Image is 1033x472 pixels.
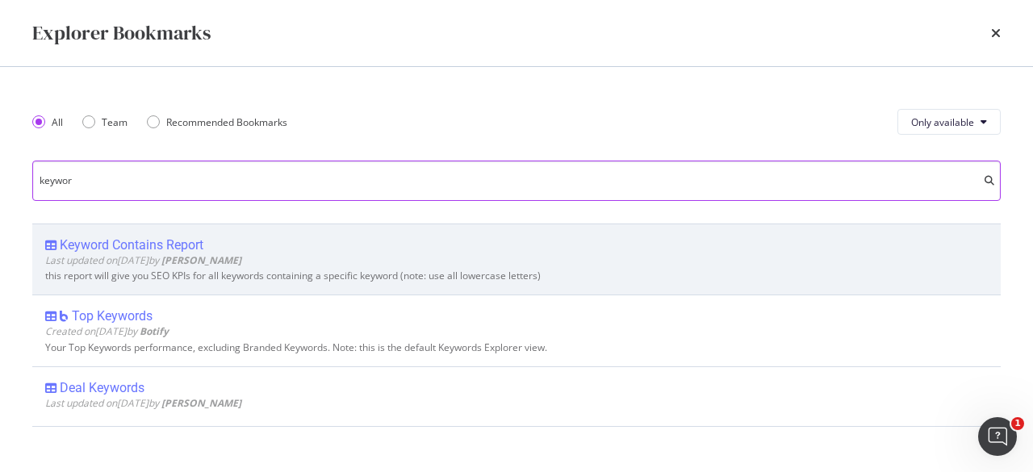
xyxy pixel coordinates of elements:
div: Explorer Bookmarks [32,19,211,47]
div: Gender Keywords [60,440,159,456]
span: Only available [911,115,974,129]
input: Search [32,161,1001,201]
div: Recommended Bookmarks [166,115,287,129]
div: Deal Keywords [60,380,144,396]
span: Last updated on [DATE] by [45,396,241,410]
b: [PERSON_NAME] [161,396,241,410]
div: Top Keywords [72,308,153,324]
div: Recommended Bookmarks [147,115,287,129]
div: All [52,115,63,129]
b: Botify [140,324,169,338]
div: Team [82,115,128,129]
div: All [32,115,63,129]
span: 1 [1011,417,1024,430]
div: this report will give you SEO KPIs for all keywords containing a specific keyword (note: use all ... [45,270,988,282]
iframe: Intercom live chat [978,417,1017,456]
div: times [991,19,1001,47]
span: Created on [DATE] by [45,324,169,338]
b: [PERSON_NAME] [161,253,241,267]
div: Your Top Keywords performance, excluding Branded Keywords. Note: this is the default Keywords Exp... [45,342,988,353]
button: Only available [897,109,1001,135]
span: Last updated on [DATE] by [45,253,241,267]
div: Keyword Contains Report [60,237,203,253]
div: Team [102,115,128,129]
